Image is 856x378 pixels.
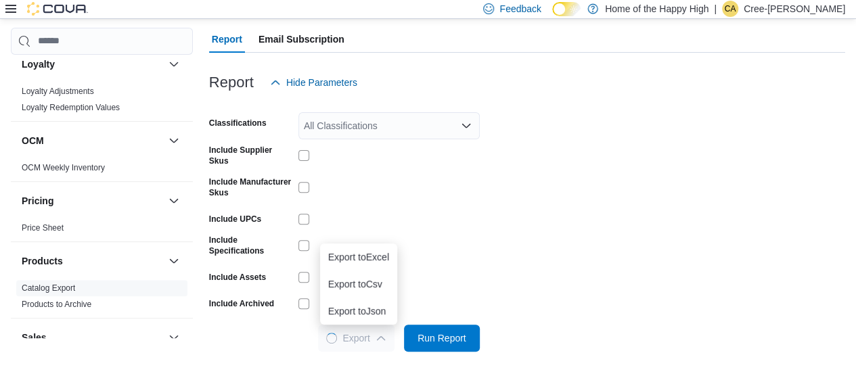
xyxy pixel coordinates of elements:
[209,214,261,225] label: Include UPCs
[22,57,55,71] h3: Loyalty
[209,74,254,91] h3: Report
[11,160,193,181] div: OCM
[320,243,397,270] button: Export toExcel
[209,118,267,128] label: Classifications
[499,2,541,16] span: Feedback
[22,254,163,268] button: Products
[22,162,105,173] span: OCM Weekly Inventory
[209,272,266,283] label: Include Assets
[22,331,47,344] h3: Sales
[166,56,182,72] button: Loyalty
[22,222,64,233] span: Price Sheet
[265,69,363,96] button: Hide Parameters
[11,280,193,318] div: Products
[326,325,386,352] span: Export
[166,133,182,149] button: OCM
[22,331,163,344] button: Sales
[404,325,480,352] button: Run Report
[328,252,389,262] span: Export to Excel
[11,83,193,121] div: Loyalty
[22,283,75,293] span: Catalog Export
[552,16,553,17] span: Dark Mode
[714,1,717,17] p: |
[22,299,91,310] span: Products to Archive
[22,300,91,309] a: Products to Archive
[22,283,75,293] a: Catalog Export
[320,298,397,325] button: Export toJson
[22,223,64,233] a: Price Sheet
[258,26,344,53] span: Email Subscription
[166,193,182,209] button: Pricing
[22,102,120,113] span: Loyalty Redemption Values
[209,298,274,309] label: Include Archived
[22,163,105,172] a: OCM Weekly Inventory
[461,120,472,131] button: Open list of options
[22,134,163,147] button: OCM
[22,103,120,112] a: Loyalty Redemption Values
[209,145,293,166] label: Include Supplier Skus
[286,76,357,89] span: Hide Parameters
[328,306,389,316] span: Export to Json
[212,26,242,53] span: Report
[166,329,182,346] button: Sales
[22,134,44,147] h3: OCM
[744,1,845,17] p: Cree-[PERSON_NAME]
[22,194,163,208] button: Pricing
[22,57,163,71] button: Loyalty
[725,1,736,17] span: CA
[209,235,293,256] label: Include Specifications
[325,331,339,346] span: Loading
[320,270,397,298] button: Export toCsv
[27,2,88,16] img: Cova
[209,176,293,198] label: Include Manufacturer Skus
[605,1,708,17] p: Home of the Happy High
[166,253,182,269] button: Products
[22,87,94,96] a: Loyalty Adjustments
[722,1,738,17] div: Cree-Ann Perrin
[11,220,193,241] div: Pricing
[22,254,63,268] h3: Products
[22,86,94,97] span: Loyalty Adjustments
[418,331,466,345] span: Run Report
[22,194,53,208] h3: Pricing
[318,325,394,352] button: LoadingExport
[552,2,581,16] input: Dark Mode
[328,279,389,289] span: Export to Csv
